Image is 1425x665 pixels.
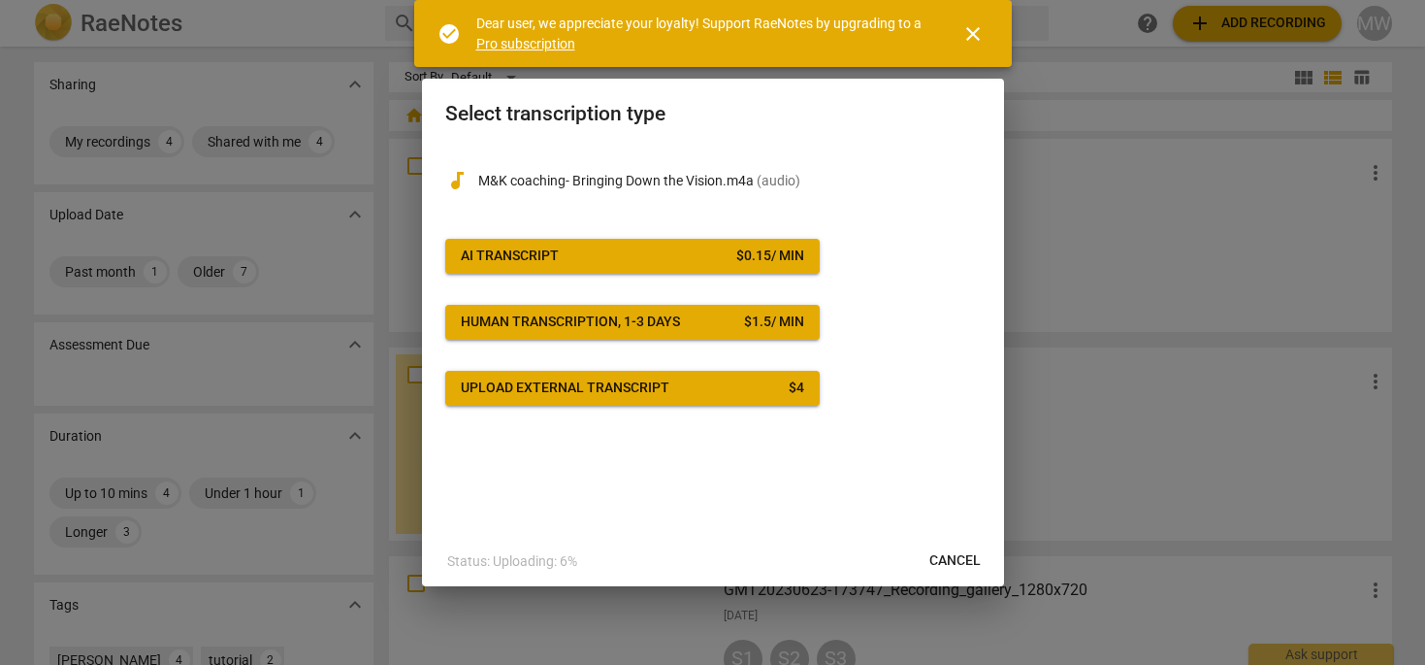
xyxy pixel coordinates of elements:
div: $ 4 [789,379,804,398]
p: M&K coaching- Bringing Down the Vision.m4a(audio) [478,171,981,191]
button: Close [950,11,996,57]
div: Human transcription, 1-3 days [461,313,680,332]
div: AI Transcript [461,247,559,266]
button: Human transcription, 1-3 days$1.5/ min [445,305,820,340]
span: Cancel [929,551,981,571]
span: check_circle [437,22,461,46]
h2: Select transcription type [445,102,981,126]
p: Status: Uploading: 6% [447,551,577,572]
div: Upload external transcript [461,379,669,398]
button: AI Transcript$0.15/ min [445,239,820,274]
div: $ 1.5 / min [744,313,804,332]
span: audiotrack [445,169,469,192]
a: Pro subscription [476,36,575,51]
button: Upload external transcript$4 [445,371,820,406]
button: Cancel [914,544,996,579]
div: Dear user, we appreciate your loyalty! Support RaeNotes by upgrading to a [476,14,926,53]
span: close [961,22,985,46]
div: $ 0.15 / min [736,247,804,266]
span: ( audio ) [757,173,800,188]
